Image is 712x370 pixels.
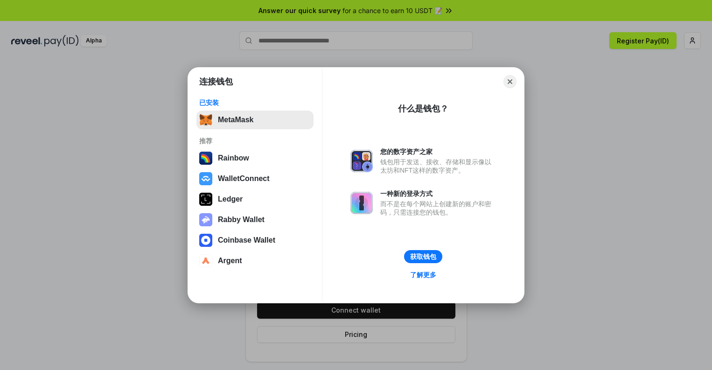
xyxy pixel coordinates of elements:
div: 了解更多 [410,271,436,279]
a: 了解更多 [405,269,442,281]
img: svg+xml,%3Csvg%20xmlns%3D%22http%3A%2F%2Fwww.w3.org%2F2000%2Fsvg%22%20width%3D%2228%22%20height%3... [199,193,212,206]
div: 而不是在每个网站上创建新的账户和密码，只需连接您的钱包。 [380,200,496,216]
div: Ledger [218,195,243,203]
img: svg+xml,%3Csvg%20width%3D%2228%22%20height%3D%2228%22%20viewBox%3D%220%200%2028%2028%22%20fill%3D... [199,254,212,267]
div: WalletConnect [218,175,270,183]
div: 一种新的登录方式 [380,189,496,198]
img: svg+xml,%3Csvg%20width%3D%22120%22%20height%3D%22120%22%20viewBox%3D%220%200%20120%20120%22%20fil... [199,152,212,165]
div: Rainbow [218,154,249,162]
button: Argent [196,251,314,270]
img: svg+xml,%3Csvg%20width%3D%2228%22%20height%3D%2228%22%20viewBox%3D%220%200%2028%2028%22%20fill%3D... [199,172,212,185]
button: 获取钱包 [404,250,442,263]
img: svg+xml,%3Csvg%20xmlns%3D%22http%3A%2F%2Fwww.w3.org%2F2000%2Fsvg%22%20fill%3D%22none%22%20viewBox... [350,192,373,214]
h1: 连接钱包 [199,76,233,87]
button: Rainbow [196,149,314,168]
button: WalletConnect [196,169,314,188]
button: Rabby Wallet [196,210,314,229]
button: Ledger [196,190,314,209]
div: 您的数字资产之家 [380,147,496,156]
div: Rabby Wallet [218,216,265,224]
div: Argent [218,257,242,265]
img: svg+xml,%3Csvg%20fill%3D%22none%22%20height%3D%2233%22%20viewBox%3D%220%200%2035%2033%22%20width%... [199,113,212,126]
button: MetaMask [196,111,314,129]
img: svg+xml,%3Csvg%20xmlns%3D%22http%3A%2F%2Fwww.w3.org%2F2000%2Fsvg%22%20fill%3D%22none%22%20viewBox... [350,150,373,172]
div: 已安装 [199,98,311,107]
img: svg+xml,%3Csvg%20width%3D%2228%22%20height%3D%2228%22%20viewBox%3D%220%200%2028%2028%22%20fill%3D... [199,234,212,247]
img: svg+xml,%3Csvg%20xmlns%3D%22http%3A%2F%2Fwww.w3.org%2F2000%2Fsvg%22%20fill%3D%22none%22%20viewBox... [199,213,212,226]
div: 获取钱包 [410,252,436,261]
div: 什么是钱包？ [398,103,448,114]
div: 推荐 [199,137,311,145]
div: 钱包用于发送、接收、存储和显示像以太坊和NFT这样的数字资产。 [380,158,496,175]
div: MetaMask [218,116,253,124]
button: Close [503,75,517,88]
div: Coinbase Wallet [218,236,275,244]
button: Coinbase Wallet [196,231,314,250]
